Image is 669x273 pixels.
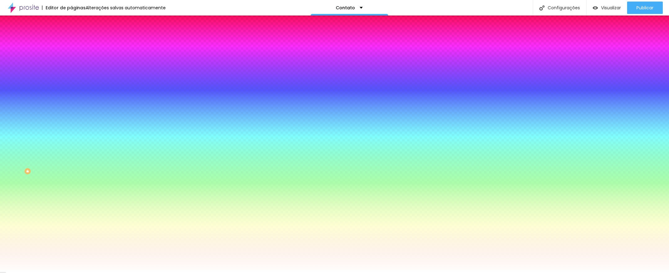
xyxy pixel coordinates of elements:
[601,5,621,11] font: Visualizar
[636,5,653,11] font: Publicar
[539,5,545,11] img: Ícone
[86,5,166,11] font: Alterações salvas automaticamente
[46,5,86,11] font: Editor de páginas
[336,5,355,11] font: Contato
[593,5,598,11] img: view-1.svg
[586,2,627,14] button: Visualizar
[627,2,663,14] button: Publicar
[548,5,580,11] font: Configurações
